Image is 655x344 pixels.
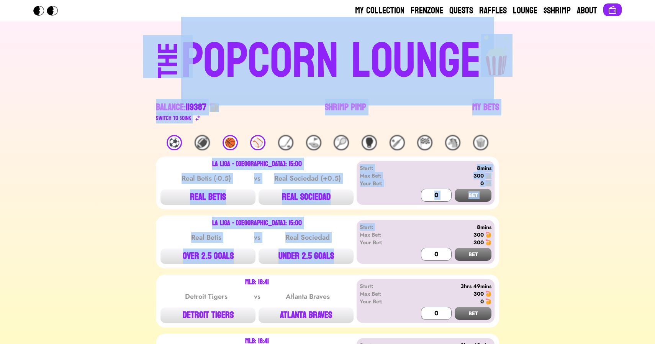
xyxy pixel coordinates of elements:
div: 300 [473,172,484,179]
div: Start: [360,164,404,172]
div: La Liga - [GEOGRAPHIC_DATA]: 15:00 [212,161,302,167]
div: 🏈 [195,135,210,150]
div: 300 [473,239,484,246]
img: Connect wallet [608,5,617,15]
a: Lounge [513,5,537,17]
div: Real Sociedad [269,232,346,243]
button: BET [455,307,491,320]
div: 🐴 [445,135,460,150]
div: Max Bet: [360,290,404,298]
div: 🍿 [473,135,488,150]
img: popcorn [481,34,513,77]
button: OVER 2.5 GOALS [160,249,255,264]
div: 0 [480,298,484,305]
div: Real Sociedad (+0.5) [269,173,346,184]
div: 🎾 [334,135,349,150]
div: Detroit Tigers [168,291,245,302]
img: 🍤 [210,103,219,112]
div: Atlanta Braves [269,291,346,302]
div: 8mins [404,164,491,172]
div: 300 [473,290,484,298]
a: THEPOPCORN LOUNGEpopcorn [92,34,563,86]
img: 🍤 [485,291,491,297]
div: ⚾️ [250,135,265,150]
img: 🍤 [485,298,491,304]
div: 🏒 [278,135,293,150]
a: Frenzone [411,5,443,17]
button: DETROIT TIGERS [160,308,255,323]
a: About [577,5,597,17]
a: $Shrimp [544,5,571,17]
div: Start: [360,282,404,290]
img: 🍤 [485,173,491,179]
div: MLB: 18:41 [245,279,269,285]
div: vs [252,291,262,302]
div: ⛳️ [306,135,321,150]
div: Your Bet: [360,298,404,305]
img: 🍤 [485,232,491,238]
div: Your Bet: [360,239,404,246]
button: UNDER 2.5 GOALS [259,249,354,264]
div: vs [252,173,262,184]
a: My Collection [355,5,404,17]
div: Switch to $ OINK [156,114,192,123]
button: REAL SOCIEDAD [259,189,354,205]
a: Quests [449,5,473,17]
button: ATLANTA BRAVES [259,308,354,323]
div: Your Bet: [360,179,404,187]
div: 🏀 [223,135,238,150]
div: THE [154,43,182,94]
div: vs [252,232,262,243]
div: 300 [473,231,484,239]
a: Shrimp Pimp [325,101,366,123]
a: My Bets [472,101,499,123]
div: Max Bet: [360,231,404,239]
button: BET [455,248,491,261]
button: BET [455,189,491,202]
div: POPCORN LOUNGE [181,37,481,86]
div: Real Betis (-0.5) [168,173,245,184]
div: 0 [480,179,484,187]
div: Max Bet: [360,172,404,179]
div: Real Betis [168,232,245,243]
img: Popcorn [33,6,64,16]
div: 8mins [404,223,491,231]
button: REAL BETIS [160,189,255,205]
div: 3hrs 49mins [404,282,491,290]
span: 119387 [186,99,206,115]
img: 🍤 [485,239,491,245]
div: 🏏 [390,135,405,150]
div: Start: [360,223,404,231]
a: Raffles [479,5,507,17]
div: ⚽️ [167,135,182,150]
div: La Liga - [GEOGRAPHIC_DATA]: 15:00 [212,220,302,226]
div: 🏁 [417,135,432,150]
img: 🍤 [485,180,491,186]
div: 🥊 [362,135,377,150]
div: Balance: [156,101,206,114]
